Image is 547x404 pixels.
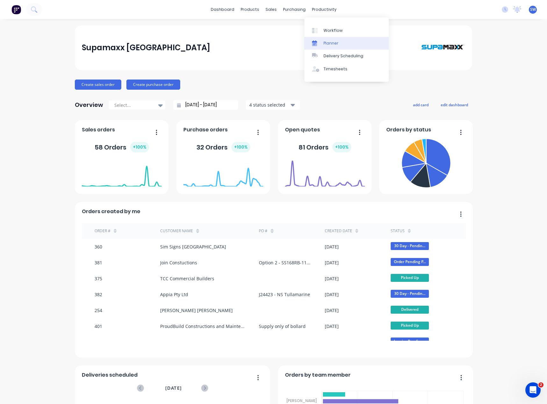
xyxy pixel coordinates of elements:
a: dashboard [208,5,238,14]
span: 30 Day - Pendin... [391,290,429,298]
div: 32 Orders [196,142,250,152]
div: Overview [75,99,103,111]
div: P/O 329361 [259,339,283,345]
div: Planner [323,40,338,46]
div: + 100 % [130,142,149,152]
a: Planner [304,37,389,50]
span: Orders by team member [285,371,351,379]
iframe: Intercom live chat [525,382,541,398]
div: + 100 % [332,142,351,152]
span: SW [530,7,536,12]
div: status [391,228,405,234]
div: 375 [95,275,102,282]
span: Orders created by me [82,208,140,215]
div: [DATE] [325,291,339,298]
div: 382 [95,291,102,298]
span: Orders by status [386,126,431,134]
img: Factory [11,5,21,14]
tspan: [PERSON_NAME] [287,398,317,403]
div: Option 2 - SS168RB-1100 - [GEOGRAPHIC_DATA] [GEOGRAPHIC_DATA] [259,259,312,266]
span: Open quotes [285,126,320,134]
div: Delivery Scheduling [323,53,363,59]
span: 2 [538,382,543,387]
div: Created date [325,228,352,234]
span: Order Pending P... [391,258,429,266]
span: Picked Up [391,322,429,330]
div: Supply only of bollard [259,323,306,330]
div: PO # [259,228,267,234]
div: Appia Pty Ltd [160,291,188,298]
div: Workflow [323,28,343,33]
div: [DATE] [325,339,339,345]
div: sales [262,5,280,14]
button: Create purchase order [126,80,180,90]
div: [DATE] [325,243,339,250]
div: TCC Commercial Builders [160,275,214,282]
a: Timesheets [304,63,389,75]
div: [DATE] [325,307,339,314]
a: Delivery Scheduling [304,50,389,62]
div: 360 [95,243,102,250]
div: + 100 % [231,142,250,152]
span: Purchase orders [183,126,228,134]
div: [DATE] [325,259,339,266]
div: Join Constuctions [160,259,197,266]
span: Invoice Pending... [391,338,429,345]
div: products [238,5,262,14]
div: 254 [95,307,102,314]
div: Customer Name [160,228,193,234]
div: 381 [95,259,102,266]
div: productivity [309,5,340,14]
button: edit dashboard [437,101,472,109]
div: J24423 - NS Tullamarine [259,291,310,298]
div: Sim Signs [GEOGRAPHIC_DATA] [160,243,226,250]
div: [PERSON_NAME] [PERSON_NAME] [160,307,233,314]
div: purchasing [280,5,309,14]
div: Timesheets [323,66,347,72]
span: [DATE] [165,385,182,392]
button: add card [409,101,433,109]
div: [DATE] [325,275,339,282]
div: 401 [95,323,102,330]
div: Supamaxx [GEOGRAPHIC_DATA] [82,41,210,54]
span: Picked Up [391,274,429,282]
a: Workflow [304,24,389,37]
div: ProudBuild Constructions and Maintenance [160,323,246,330]
div: 81 Orders [299,142,351,152]
button: Create sales order [75,80,121,90]
img: Supamaxx Australia [421,32,465,63]
span: 30 Day - Pendin... [391,242,429,250]
div: 4 status selected [249,101,289,108]
div: 366 [95,339,102,345]
span: Delivered [391,306,429,314]
button: 4 status selected [246,100,300,110]
div: 58 Orders [95,142,149,152]
div: [DATE] [325,323,339,330]
span: Sales orders [82,126,115,134]
div: Order # [95,228,110,234]
span: Deliveries scheduled [82,371,138,379]
div: [GEOGRAPHIC_DATA] [160,339,204,345]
